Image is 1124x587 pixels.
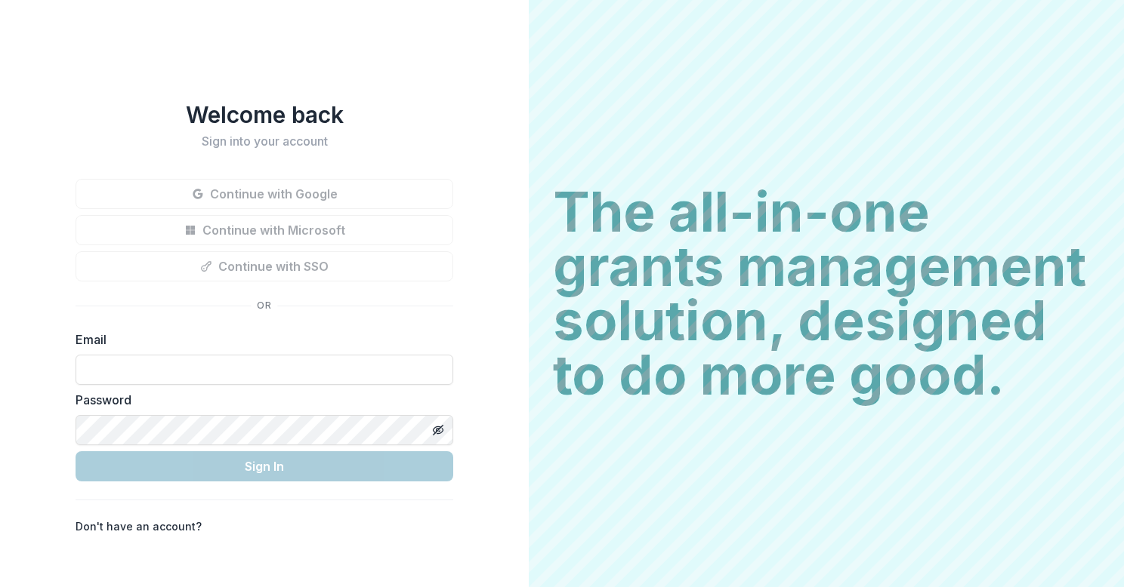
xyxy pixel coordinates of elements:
[426,418,450,442] button: Toggle password visibility
[76,134,453,149] h2: Sign into your account
[76,179,453,209] button: Continue with Google
[76,215,453,245] button: Continue with Microsoft
[76,518,202,534] p: Don't have an account?
[76,330,444,349] label: Email
[76,251,453,281] button: Continue with SSO
[76,451,453,481] button: Sign In
[76,101,453,128] h1: Welcome back
[76,391,444,409] label: Password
